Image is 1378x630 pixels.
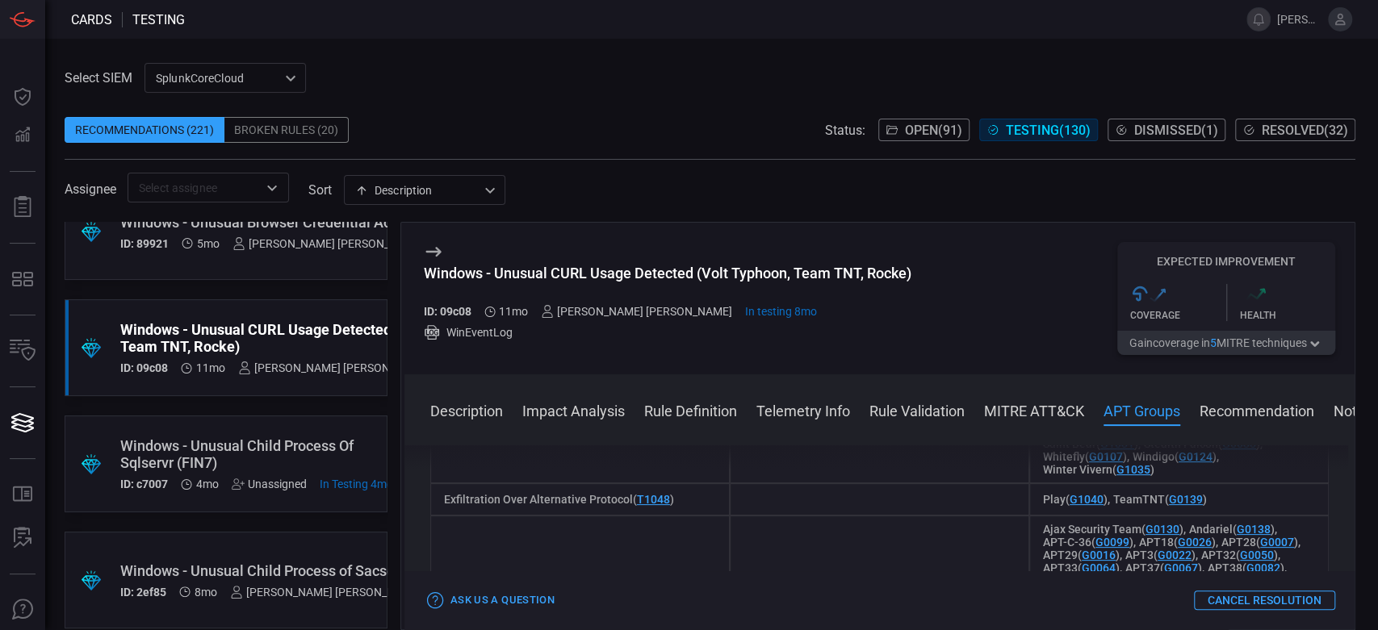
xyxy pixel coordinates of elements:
button: Recommendation [1200,400,1314,419]
button: Rule Definition [644,400,737,419]
span: APT37 ( ) [1125,561,1202,574]
button: MITRE - Detection Posture [3,260,42,298]
h5: ID: 2ef85 [120,586,166,599]
button: APT Groups [1104,400,1180,419]
span: Play ( ) [1043,493,1108,506]
div: [PERSON_NAME] [PERSON_NAME] [230,586,421,599]
button: Description [430,400,503,419]
button: Telemetry Info [756,400,850,419]
div: Windows - Unusual CURL Usage Detected (Volt Typhoon, Team TNT, Rocke) [424,265,911,282]
div: [PERSON_NAME] [PERSON_NAME] [238,361,429,374]
p: SplunkCoreCloud [156,70,280,86]
span: [PERSON_NAME][EMAIL_ADDRESS][PERSON_NAME][DOMAIN_NAME] [1277,13,1321,26]
div: [PERSON_NAME] [PERSON_NAME] [232,237,424,250]
button: Rule Catalog [3,475,42,514]
div: Windows - Unusual Child Process Of Sqlservr (FIN7) [120,437,393,471]
button: Open(91) [878,119,970,141]
button: Ask Us A Question [3,590,42,629]
span: APT-C-36 ( ) [1043,536,1133,549]
span: APT28 ( ) [1221,536,1298,549]
button: Ask Us a Question [424,588,559,613]
a: G0064 [1082,561,1116,574]
span: APT33 ( ) [1043,561,1120,574]
span: Dismissed ( 1 ) [1134,123,1218,138]
div: Coverage [1130,310,1226,321]
button: Impact Analysis [522,400,625,419]
button: Detections [3,116,42,155]
a: G1040 [1070,493,1104,506]
div: Health [1240,310,1336,321]
button: Reports [3,188,42,227]
div: WinEventLog [424,324,911,340]
a: G0022 [1158,549,1192,561]
button: ALERT ANALYSIS [3,519,42,557]
span: Resolved ( 32 ) [1262,123,1348,138]
button: Open [261,177,283,199]
span: Open ( 91 ) [905,123,962,138]
a: G0099 [1095,536,1129,549]
button: Resolved(32) [1235,119,1355,141]
span: Status: [825,123,865,138]
div: Broken Rules (20) [224,117,349,143]
span: May 26, 2025 12:53 AM [196,478,219,490]
span: May 26, 2025 10:21 AM [320,478,393,490]
span: 5 [1210,336,1217,349]
span: Exfiltration Over Alternative Protocol ( ) [444,493,674,506]
button: Notes [1334,400,1372,419]
a: G0139 [1169,493,1203,506]
span: TeamTNT ( ) [1113,493,1207,506]
span: Jan 14, 2025 1:21 AM [195,586,217,599]
div: Windows - Unusual CURL Usage Detected (Volt Typhoon, Team TNT, Rocke) [120,321,516,355]
div: Windows - Unusual Browser Credential Access (APT 37) [120,214,510,231]
span: Apr 14, 2025 12:35 AM [197,237,220,250]
span: Oct 23, 2024 12:59 AM [499,305,528,318]
h5: Expected Improvement [1117,255,1335,268]
h5: ID: 09c08 [424,305,471,318]
span: Jan 16, 2025 10:11 AM [745,305,817,318]
label: sort [308,182,332,198]
span: APT18 ( ) [1139,536,1216,549]
span: APT32 ( ) [1201,549,1278,561]
span: Andariel ( ) [1189,523,1275,536]
div: [PERSON_NAME] [PERSON_NAME] [541,305,732,318]
div: Recommendations (221) [65,117,224,143]
span: Testing ( 130 ) [1006,123,1091,138]
span: APT3 ( ) [1125,549,1196,561]
div: Description [355,182,480,198]
button: Inventory [3,332,42,370]
button: Gaincoverage in5MITRE techniques [1117,331,1335,355]
span: Assignee [65,181,116,197]
input: Select assignee [132,177,258,198]
h5: ID: 89921 [120,237,169,250]
a: T1048 [637,493,670,506]
button: Testing(130) [979,119,1098,141]
button: Cards [3,403,42,442]
a: G0138 [1237,523,1271,536]
a: G0082 [1246,561,1280,574]
a: G0007 [1260,536,1294,549]
span: Ajax Security Team ( ) [1043,523,1183,536]
a: G0067 [1164,561,1198,574]
span: Oct 23, 2024 12:59 AM [196,361,225,374]
h5: ID: c7007 [120,478,168,490]
h5: ID: 09c08 [120,361,168,374]
span: Cards [71,12,112,27]
a: G0026 [1178,536,1212,549]
button: Dismissed(1) [1108,119,1225,141]
button: Cancel Resolution [1194,590,1335,610]
div: Unassigned [232,478,307,490]
label: Select SIEM [65,70,132,86]
button: MITRE ATT&CK [984,400,1084,419]
button: Rule Validation [869,400,965,419]
div: Windows - Unusual Child Process of Sacsess.exe [120,562,508,579]
span: testing [132,12,185,27]
button: Dashboard [3,77,42,116]
span: APT38 ( ) [1208,561,1284,574]
a: G0130 [1146,523,1179,536]
a: G0050 [1240,549,1274,561]
a: G0016 [1082,549,1116,561]
span: APT29 ( ) [1043,549,1120,561]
